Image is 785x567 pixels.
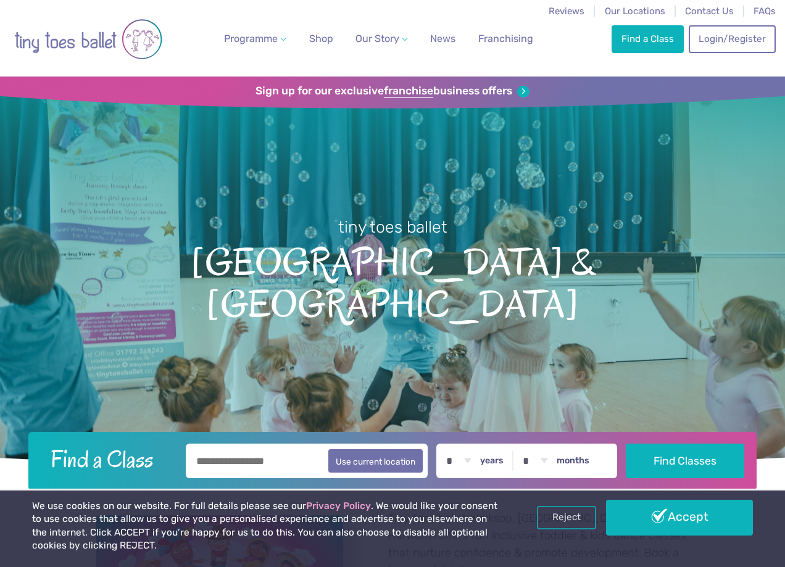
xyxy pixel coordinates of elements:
[557,455,589,466] label: months
[304,27,338,51] a: Shop
[605,6,665,17] a: Our Locations
[754,6,776,17] a: FAQs
[14,8,162,70] img: tiny toes ballet
[355,33,399,44] span: Our Story
[384,85,433,98] strong: franchise
[32,500,500,553] p: We use cookies on our website. For full details please see our . We would like your consent to us...
[338,217,447,237] small: tiny toes ballet
[549,6,584,17] a: Reviews
[626,444,745,478] button: Find Classes
[309,33,333,44] span: Shop
[612,25,683,52] a: Find a Class
[219,27,291,51] a: Programme
[41,444,178,474] h2: Find a Class
[425,27,460,51] a: News
[606,500,753,536] a: Accept
[20,238,765,325] span: [GEOGRAPHIC_DATA] & [GEOGRAPHIC_DATA]
[689,25,775,52] a: Login/Register
[306,500,371,511] a: Privacy Policy
[537,506,596,529] a: Reject
[255,85,529,98] a: Sign up for our exclusivefranchisebusiness offers
[430,33,455,44] span: News
[351,27,412,51] a: Our Story
[473,27,538,51] a: Franchising
[478,33,533,44] span: Franchising
[480,455,504,466] label: years
[224,33,278,44] span: Programme
[328,449,423,473] button: Use current location
[685,6,734,17] a: Contact Us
